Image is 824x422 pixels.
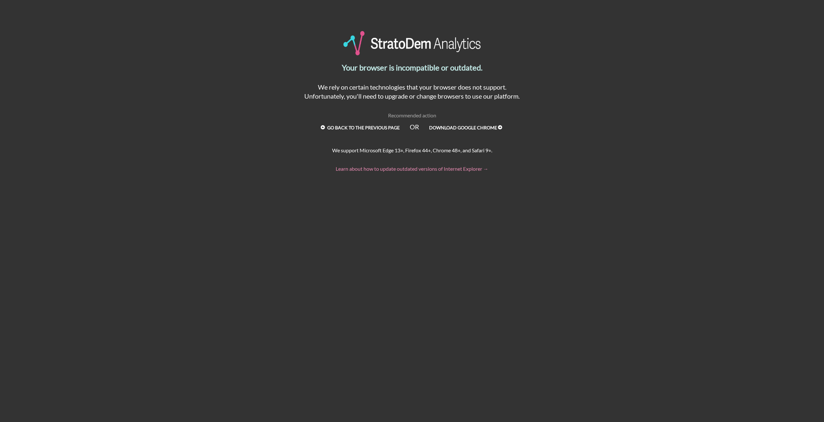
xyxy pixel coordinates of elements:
span: We support Microsoft Edge 13+, Firefox 44+, Chrome 48+, and Safari 9+. [332,147,492,153]
a: Download Google Chrome [419,123,513,133]
strong: Your browser is incompatible or outdated. [342,63,482,72]
strong: Go back to the previous page [327,125,400,130]
strong: Download Google Chrome [429,125,497,130]
a: Learn about how to update outdated versions of Internet Explorer → [336,166,488,172]
img: StratoDem Analytics [343,31,481,55]
span: Recommended action [388,112,436,118]
a: Go back to the previous page [311,123,409,133]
